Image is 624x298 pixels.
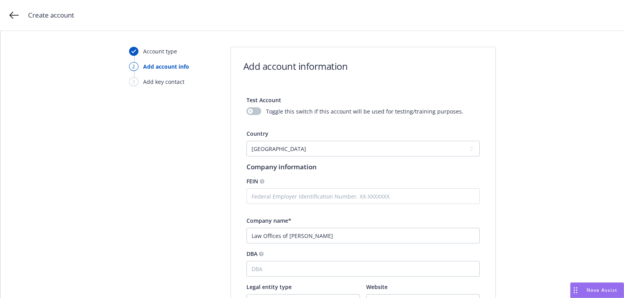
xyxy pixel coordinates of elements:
span: Company name* [246,217,291,224]
div: Account type [143,47,177,55]
span: Test Account [246,96,281,104]
div: 2 [129,62,138,71]
span: FEIN [246,177,258,185]
div: Add account info [143,62,189,71]
button: Nova Assist [570,282,624,298]
div: Add key contact [143,78,184,86]
span: Nova Assist [587,287,617,293]
div: ; [0,31,624,298]
span: Country [246,130,268,137]
span: Create account [28,10,74,20]
span: Website [366,283,388,291]
input: Federal Employer Identification Number, XX-XXXXXXX [246,188,480,204]
h1: Add account information [243,60,348,73]
input: Company name [246,228,480,243]
div: 3 [129,77,138,86]
div: Drag to move [571,283,580,298]
span: Toggle this switch if this account will be used for testing/training purposes. [266,107,463,115]
span: DBA [246,250,257,257]
h1: Company information [246,163,480,171]
input: DBA [246,261,480,277]
span: Legal entity type [246,283,292,291]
